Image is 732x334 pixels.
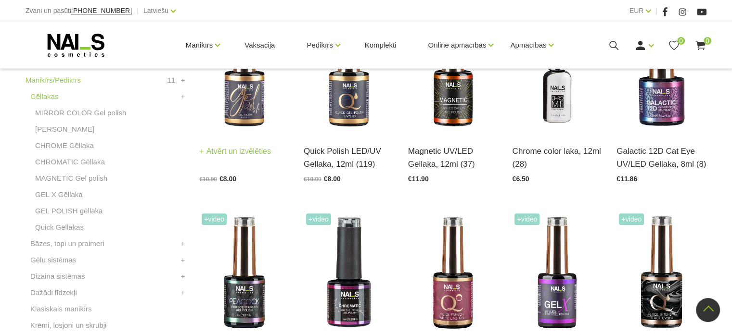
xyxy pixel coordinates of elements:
[629,5,644,16] a: EUR
[35,124,94,135] a: [PERSON_NAME]
[30,91,58,102] a: Gēllakas
[199,176,217,183] span: €10.90
[202,213,227,225] span: +Video
[307,26,333,64] a: Pedikīrs
[181,238,185,249] a: +
[304,145,394,171] a: Quick Polish LED/UV Gellaka, 12ml (119)
[71,7,132,14] a: [PHONE_NUMBER]
[167,74,176,86] span: 11
[408,145,498,171] a: Magnetic UV/LED Gellaka, 12ml (37)
[30,238,104,249] a: Bāzes, topi un praimeri
[306,213,331,225] span: +Video
[30,320,106,331] a: Krēmi, losjoni un skrubji
[35,173,107,184] a: MAGNETIC Gel polish
[30,303,92,315] a: Klasiskais manikīrs
[199,9,289,133] img: Ilgnoturīga, intensīvi pigmentēta gellaka. Viegli klājas, lieliski žūst, nesaraujas, neatkāpjas n...
[30,287,77,298] a: Dažādi līdzekļi
[219,175,236,183] span: €8.00
[186,26,213,64] a: Manikīrs
[30,254,76,266] a: Gēlu sistēmas
[512,175,529,183] span: €6.50
[357,22,404,68] a: Komplekti
[616,175,637,183] span: €11.86
[510,26,546,64] a: Apmācības
[143,5,168,16] a: Latviešu
[35,140,94,151] a: CHROME Gēllaka
[304,176,321,183] span: €10.90
[704,37,711,45] span: 0
[304,9,394,133] img: Ātri, ērti un vienkārši!Intensīvi pigmentēta gellaka, kas perfekti klājas arī vienā slānī, tādā v...
[668,39,680,51] a: 0
[677,37,685,45] span: 0
[199,145,271,158] a: Atvērt un izvēlēties
[30,271,85,282] a: Dizaina sistēmas
[512,9,602,133] img: Paredzēta hromēta jeb spoguļspīduma efekta veidošanai uz pilnas naga plātnes vai atsevišķiem diza...
[35,189,83,200] a: GEL X Gēllaka
[26,5,132,17] div: Zvani un pasūti
[408,9,498,133] img: Ilgnoturīga gellaka, kas sastāv no metāla mikrodaļiņām, kuras īpaša magnēta ietekmē var pārvērst ...
[35,156,105,168] a: CHROMATIC Gēllaka
[181,254,185,266] a: +
[181,91,185,102] a: +
[694,39,706,51] a: 0
[237,22,283,68] a: Vaksācija
[181,287,185,298] a: +
[35,107,126,119] a: MIRROR COLOR Gel polish
[35,205,103,217] a: GEL POLISH gēllaka
[514,213,539,225] span: +Video
[512,145,602,171] a: Chrome color laka, 12ml (28)
[428,26,486,64] a: Online apmācības
[619,213,644,225] span: +Video
[35,222,84,233] a: Quick Gēllakas
[616,145,706,171] a: Galactic 12D Cat Eye UV/LED Gellaka, 8ml (8)
[324,175,341,183] span: €8.00
[181,271,185,282] a: +
[616,9,706,133] img: Daudzdimensionāla magnētiskā gellaka, kas satur smalkas, atstarojošas hroma daļiņas. Ar īpaša mag...
[655,5,657,17] span: |
[137,5,139,17] span: |
[26,74,81,86] a: Manikīrs/Pedikīrs
[181,74,185,86] a: +
[408,175,429,183] span: €11.90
